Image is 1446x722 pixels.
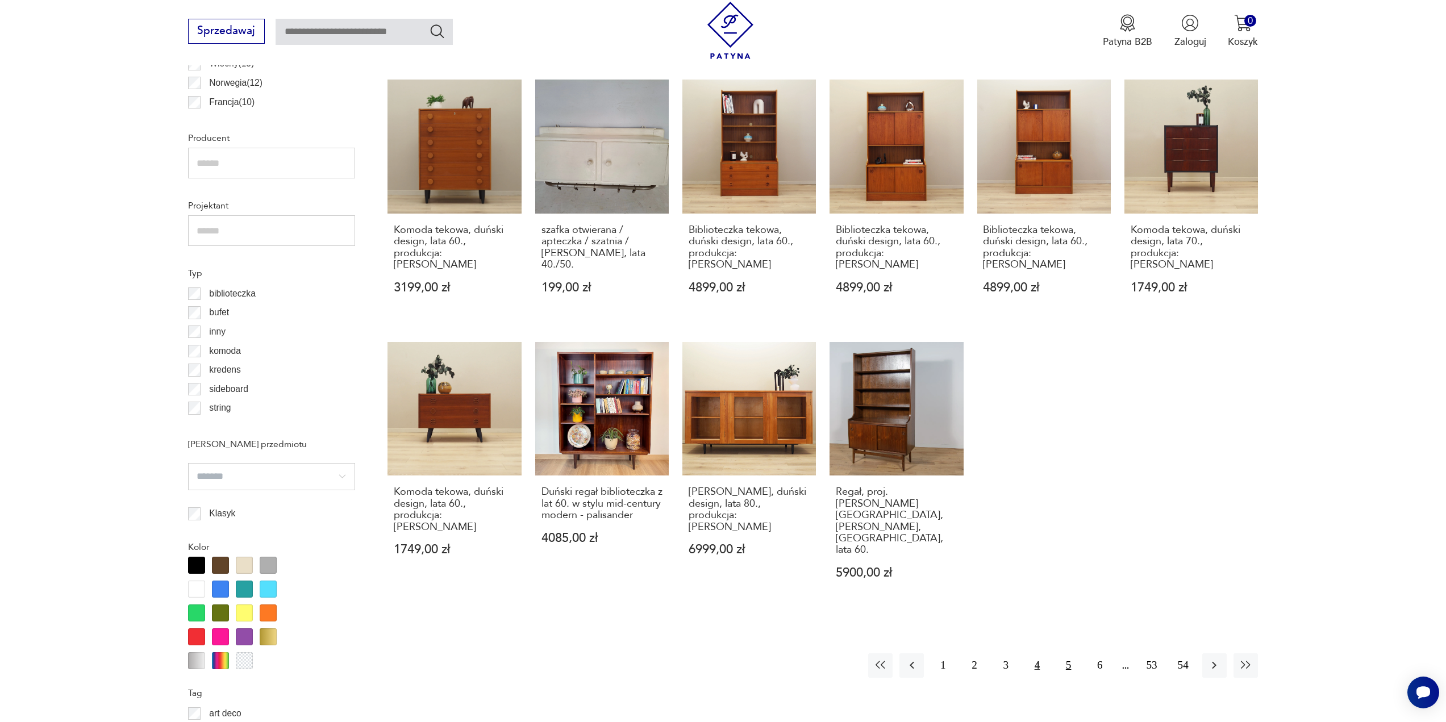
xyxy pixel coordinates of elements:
p: [PERSON_NAME] przedmiotu [188,437,355,452]
a: Biblioteczka tekowa, duński design, lata 60., produkcja: DaniaBiblioteczka tekowa, duński design,... [830,80,963,320]
p: 4899,00 zł [836,282,957,294]
a: Duński regał biblioteczka z lat 60. w stylu mid-century modern - palisanderDuński regał bibliotec... [535,342,669,606]
button: Patyna B2B [1103,14,1152,48]
p: bufet [209,305,229,320]
p: sideboard [209,382,248,397]
p: 5900,00 zł [836,567,957,579]
p: string [209,400,231,415]
p: 6999,00 zł [689,544,810,556]
h3: Biblioteczka tekowa, duński design, lata 60., produkcja: [PERSON_NAME] [983,224,1105,271]
h3: Biblioteczka tekowa, duński design, lata 60., produkcja: [PERSON_NAME] [836,224,957,271]
h3: Komoda tekowa, duński design, lata 60., produkcja: [PERSON_NAME] [394,224,515,271]
img: Ikona medalu [1119,14,1136,32]
button: Szukaj [429,23,445,39]
a: Komoda tekowa, duński design, lata 60., produkcja: DaniaKomoda tekowa, duński design, lata 60., p... [387,342,521,606]
p: 3199,00 zł [394,282,515,294]
p: 4085,00 zł [541,532,663,544]
h3: Regał, proj. [PERSON_NAME][GEOGRAPHIC_DATA], [PERSON_NAME], [GEOGRAPHIC_DATA], lata 60. [836,486,957,556]
div: 0 [1244,15,1256,27]
button: Sprzedawaj [188,19,265,44]
h3: Biblioteczka tekowa, duński design, lata 60., produkcja: [PERSON_NAME] [689,224,810,271]
a: Regał, proj. J. Sorth, Bornholm, Dania, lata 60.Regał, proj. [PERSON_NAME][GEOGRAPHIC_DATA], [PER... [830,342,963,606]
a: Komoda tekowa, duński design, lata 70., produkcja: DaniaKomoda tekowa, duński design, lata 70., p... [1124,80,1258,320]
p: Zaloguj [1174,35,1206,48]
p: Projektant [188,198,355,213]
a: Witryna sosnowa, duński design, lata 80., produkcja: Dania[PERSON_NAME], duński design, lata 80.,... [682,342,816,606]
p: Kolor [188,540,355,554]
img: Ikonka użytkownika [1181,14,1199,32]
img: Patyna - sklep z meblami i dekoracjami vintage [702,2,759,59]
p: Czechosłowacja ( 6 ) [209,114,284,128]
p: kredens [209,362,240,377]
h3: Duński regał biblioteczka z lat 60. w stylu mid-century modern - palisander [541,486,663,521]
p: inny [209,324,226,339]
a: Biblioteczka tekowa, duński design, lata 60., produkcja: DaniaBiblioteczka tekowa, duński design,... [682,80,816,320]
button: 2 [962,653,986,678]
a: Sprzedawaj [188,27,265,36]
p: Francja ( 10 ) [209,95,255,110]
button: 53 [1139,653,1164,678]
h3: Komoda tekowa, duński design, lata 60., produkcja: [PERSON_NAME] [394,486,515,533]
a: Komoda tekowa, duński design, lata 60., produkcja: DaniaKomoda tekowa, duński design, lata 60., p... [387,80,521,320]
button: 4 [1025,653,1049,678]
p: 4899,00 zł [689,282,810,294]
p: witryna [209,420,237,435]
button: 6 [1087,653,1112,678]
p: 1749,00 zł [394,544,515,556]
a: Biblioteczka tekowa, duński design, lata 60., produkcja: DaniaBiblioteczka tekowa, duński design,... [977,80,1111,320]
p: Typ [188,266,355,281]
p: Klasyk [209,506,235,521]
p: 1749,00 zł [1131,282,1252,294]
p: art deco [209,706,241,721]
button: 0Koszyk [1228,14,1258,48]
p: 199,00 zł [541,282,663,294]
button: 54 [1171,653,1195,678]
button: 3 [994,653,1018,678]
a: Ikona medaluPatyna B2B [1103,14,1152,48]
img: Ikona koszyka [1234,14,1252,32]
p: Koszyk [1228,35,1258,48]
p: komoda [209,344,240,358]
button: 5 [1056,653,1081,678]
h3: szafka otwierana / apteczka / szatnia / [PERSON_NAME], lata 40./50. [541,224,663,271]
p: Norwegia ( 12 ) [209,76,262,90]
p: Producent [188,131,355,145]
iframe: Smartsupp widget button [1407,677,1439,708]
p: Patyna B2B [1103,35,1152,48]
p: biblioteczka [209,286,255,301]
button: Zaloguj [1174,14,1206,48]
a: szafka otwierana / apteczka / szatnia / szafka łazienkowa, lata 40./50.szafka otwierana / apteczk... [535,80,669,320]
button: 1 [931,653,955,678]
h3: [PERSON_NAME], duński design, lata 80., produkcja: [PERSON_NAME] [689,486,810,533]
p: 4899,00 zł [983,282,1105,294]
p: Tag [188,686,355,700]
h3: Komoda tekowa, duński design, lata 70., produkcja: [PERSON_NAME] [1131,224,1252,271]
